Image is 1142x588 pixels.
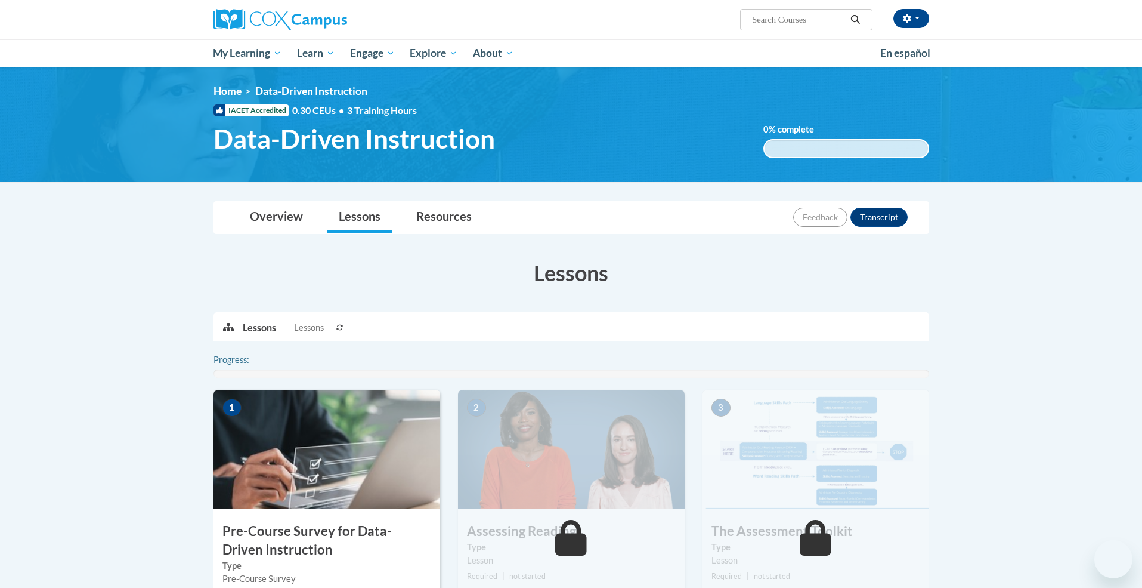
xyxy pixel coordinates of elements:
[196,39,947,67] div: Main menu
[213,390,440,509] img: Course Image
[509,572,546,581] span: not started
[458,390,685,509] img: Course Image
[458,522,685,541] h3: Assessing Reading
[327,202,392,233] a: Lessons
[222,572,431,586] div: Pre-Course Survey
[473,46,513,60] span: About
[342,39,403,67] a: Engage
[292,104,347,117] span: 0.30 CEUs
[243,321,276,334] p: Lessons
[1094,540,1132,578] iframe: Button to launch messaging window
[465,39,521,67] a: About
[850,208,908,227] button: Transcript
[222,399,242,417] span: 1
[410,46,457,60] span: Explore
[350,46,395,60] span: Engage
[404,202,484,233] a: Resources
[467,554,676,567] div: Lesson
[467,541,676,554] label: Type
[711,554,920,567] div: Lesson
[711,541,920,554] label: Type
[467,572,497,581] span: Required
[213,46,281,60] span: My Learning
[213,104,289,116] span: IACET Accredited
[402,39,465,67] a: Explore
[502,572,505,581] span: |
[893,9,929,28] button: Account Settings
[213,9,347,30] img: Cox Campus
[872,41,938,66] a: En español
[846,13,864,27] button: Search
[747,572,749,581] span: |
[339,104,344,116] span: •
[213,123,495,155] span: Data-Driven Instruction
[213,353,282,367] label: Progress:
[702,522,929,541] h3: The Assessment Toolkit
[711,572,742,581] span: Required
[763,124,769,134] span: 0
[793,208,847,227] button: Feedback
[289,39,342,67] a: Learn
[213,85,242,97] a: Home
[880,47,930,59] span: En español
[294,321,324,334] span: Lessons
[467,399,486,417] span: 2
[222,559,431,572] label: Type
[751,13,846,27] input: Search Courses
[347,104,417,116] span: 3 Training Hours
[754,572,790,581] span: not started
[711,399,731,417] span: 3
[763,123,832,136] label: % complete
[702,390,929,509] img: Course Image
[206,39,290,67] a: My Learning
[297,46,335,60] span: Learn
[255,85,367,97] span: Data-Driven Instruction
[238,202,315,233] a: Overview
[213,522,440,559] h3: Pre-Course Survey for Data-Driven Instruction
[213,9,440,30] a: Cox Campus
[213,258,929,288] h3: Lessons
